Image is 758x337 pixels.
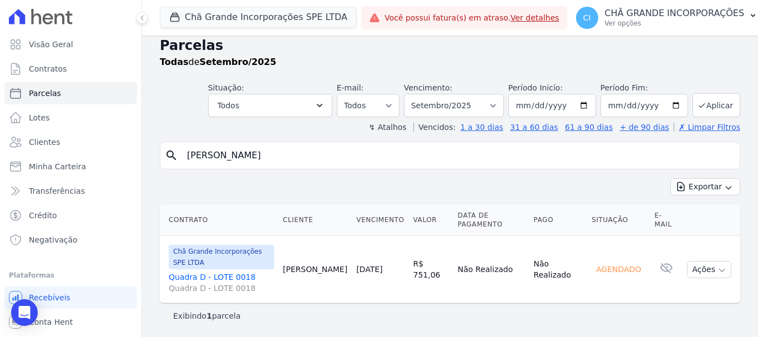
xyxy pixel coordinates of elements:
[605,19,745,28] p: Ver opções
[165,149,178,162] i: search
[9,269,133,282] div: Plataformas
[461,123,503,132] a: 1 a 30 dias
[29,210,57,221] span: Crédito
[4,311,137,333] a: Conta Hent
[160,36,740,56] h2: Parcelas
[4,82,137,104] a: Parcelas
[29,137,60,148] span: Clientes
[29,316,73,328] span: Conta Hent
[4,107,137,129] a: Lotes
[160,57,189,67] strong: Todas
[620,123,669,132] a: + de 90 dias
[693,93,740,117] button: Aplicar
[409,236,453,303] td: R$ 751,06
[511,13,559,22] a: Ver detalhes
[4,180,137,202] a: Transferências
[206,311,212,320] b: 1
[200,57,276,67] strong: Setembro/2025
[4,58,137,80] a: Contratos
[605,8,745,19] p: CHÃ GRANDE INCORPORAÇÕES
[218,99,239,112] span: Todos
[650,204,683,236] th: E-mail
[453,236,529,303] td: Não Realizado
[29,63,67,74] span: Contratos
[29,292,70,303] span: Recebíveis
[173,310,241,321] p: Exibindo parcela
[169,271,274,294] a: Quadra D - LOTE 0018Quadra D - LOTE 0018
[169,245,274,269] span: Chã Grande Incorporações SPE LTDA
[4,229,137,251] a: Negativação
[4,131,137,153] a: Clientes
[4,33,137,56] a: Visão Geral
[208,83,244,92] label: Situação:
[687,261,731,278] button: Ações
[670,178,740,195] button: Exportar
[529,236,588,303] td: Não Realizado
[160,56,276,69] p: de
[592,261,645,277] div: Agendado
[404,83,452,92] label: Vencimento:
[356,265,382,274] a: [DATE]
[508,83,563,92] label: Período Inicío:
[208,94,332,117] button: Todos
[4,204,137,227] a: Crédito
[169,283,274,294] span: Quadra D - LOTE 0018
[583,14,591,22] span: CI
[337,83,364,92] label: E-mail:
[385,12,559,24] span: Você possui fatura(s) em atraso.
[674,123,740,132] a: ✗ Limpar Filtros
[587,204,650,236] th: Situação
[352,204,408,236] th: Vencimento
[510,123,558,132] a: 31 a 60 dias
[368,123,406,132] label: ↯ Atalhos
[29,88,61,99] span: Parcelas
[29,234,78,245] span: Negativação
[453,204,529,236] th: Data de Pagamento
[565,123,613,132] a: 61 a 90 dias
[160,204,279,236] th: Contrato
[29,39,73,50] span: Visão Geral
[409,204,453,236] th: Valor
[600,82,688,94] label: Período Fim:
[529,204,588,236] th: Pago
[279,204,352,236] th: Cliente
[11,299,38,326] div: Open Intercom Messenger
[4,286,137,309] a: Recebíveis
[413,123,456,132] label: Vencidos:
[29,185,85,197] span: Transferências
[180,144,735,167] input: Buscar por nome do lote ou do cliente
[160,7,357,28] button: Chã Grande Incorporações SPE LTDA
[29,161,86,172] span: Minha Carteira
[4,155,137,178] a: Minha Carteira
[279,236,352,303] td: [PERSON_NAME]
[29,112,50,123] span: Lotes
